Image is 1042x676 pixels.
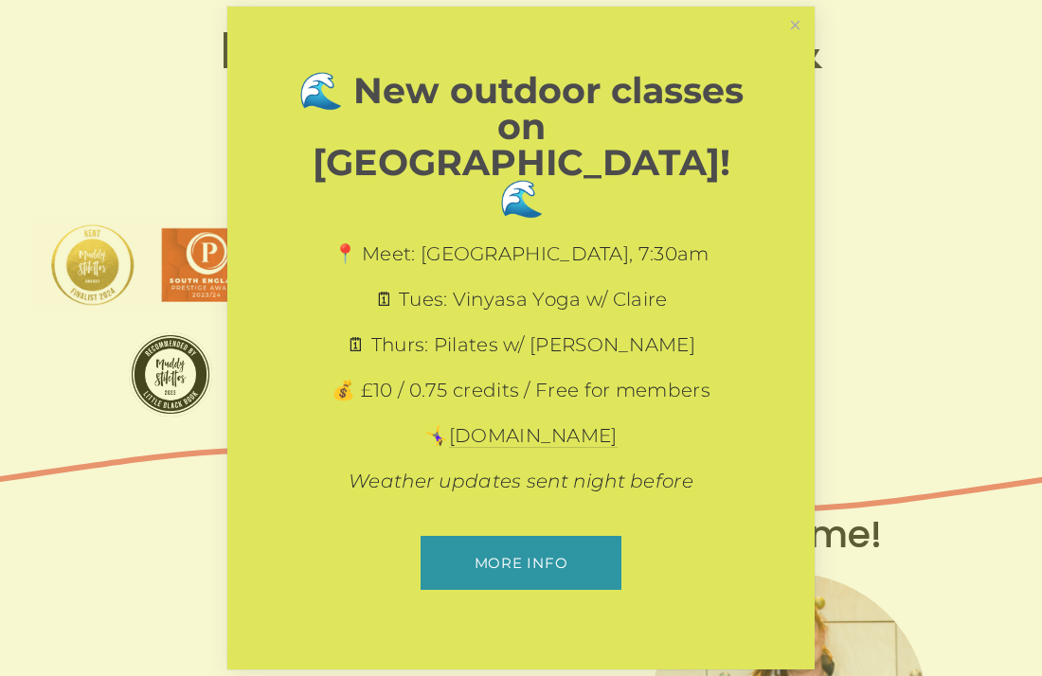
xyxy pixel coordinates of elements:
[294,377,748,403] p: 💰 £10 / 0.75 credits / Free for members
[294,422,748,449] p: 🤸‍♀️
[421,536,620,590] a: More info
[294,73,748,217] h1: 🌊 New outdoor classes on [GEOGRAPHIC_DATA]! 🌊
[294,286,748,312] p: 🗓 Tues: Vinyasa Yoga w/ Claire
[294,331,748,358] p: 🗓 Thurs: Pilates w/ [PERSON_NAME]
[779,9,812,43] a: Close
[449,424,618,448] a: [DOMAIN_NAME]
[294,240,748,267] p: 📍 Meet: [GEOGRAPHIC_DATA], 7:30am
[349,470,693,492] em: Weather updates sent night before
